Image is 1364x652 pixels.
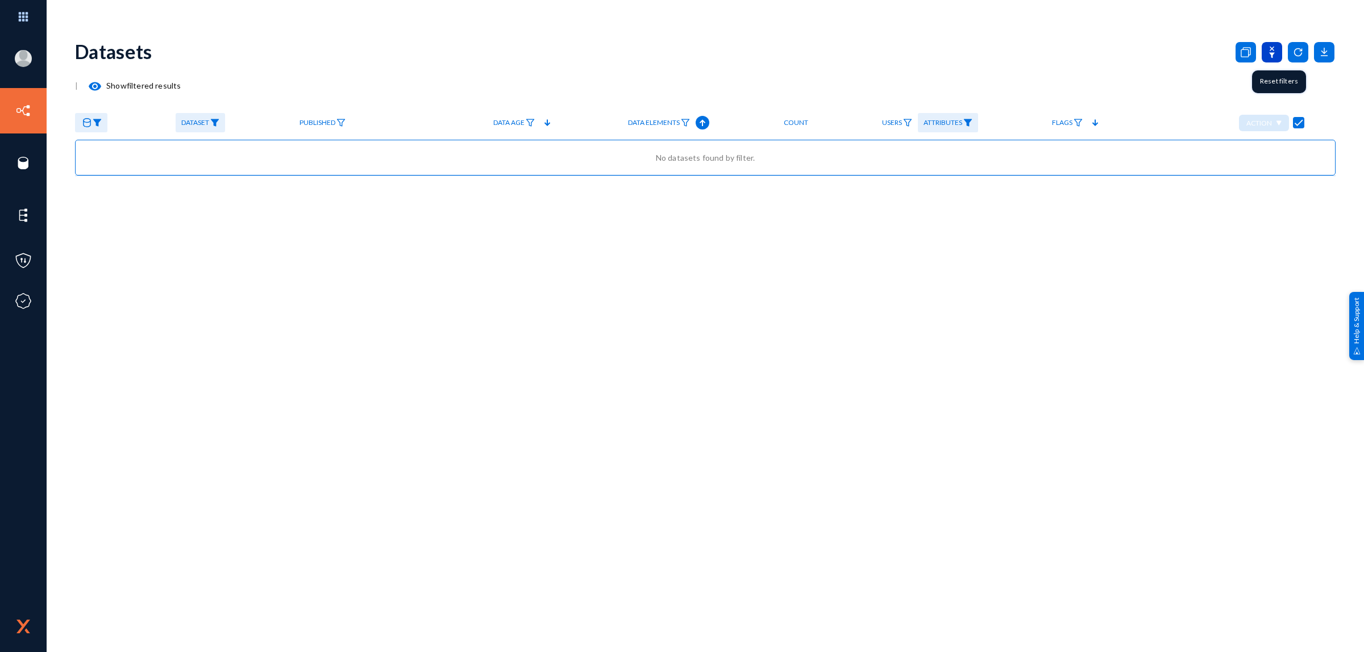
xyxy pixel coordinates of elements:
mat-icon: visibility [88,80,102,93]
span: Attributes [924,119,962,127]
span: Users [882,119,902,127]
img: icon-compliance.svg [15,292,32,310]
img: icon-filter-filled.svg [210,119,219,127]
div: Datasets [75,40,152,63]
span: Show filtered results [78,81,181,90]
img: icon-policies.svg [15,252,32,269]
img: icon-filter-filled.svg [93,119,102,127]
img: icon-filter.svg [1074,119,1083,127]
img: icon-elements.svg [15,207,32,224]
img: icon-filter.svg [526,119,535,127]
img: icon-sources.svg [15,154,32,172]
img: icon-filter-filled.svg [963,119,972,127]
img: icon-inventory.svg [15,102,32,119]
img: blank-profile-picture.png [15,50,32,67]
span: Count [784,119,808,127]
img: app launcher [6,5,40,29]
span: | [75,81,78,90]
div: Help & Support [1349,292,1364,360]
div: No datasets found by filter. [87,152,1324,164]
a: Flags [1046,113,1088,133]
span: Published [300,119,335,127]
div: Reset filters [1252,70,1306,93]
a: Published [294,113,351,133]
a: Attributes [918,113,978,133]
img: help_support.svg [1353,347,1361,354]
span: Dataset [181,119,209,127]
img: icon-filter.svg [903,119,912,127]
span: Data Elements [628,119,680,127]
span: Flags [1052,119,1072,127]
span: Data Age [493,119,525,127]
a: Data Elements [622,113,696,133]
a: Dataset [176,113,225,133]
a: Data Age [488,113,540,133]
img: icon-filter.svg [681,119,690,127]
a: Users [876,113,918,133]
img: icon-filter.svg [336,119,346,127]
